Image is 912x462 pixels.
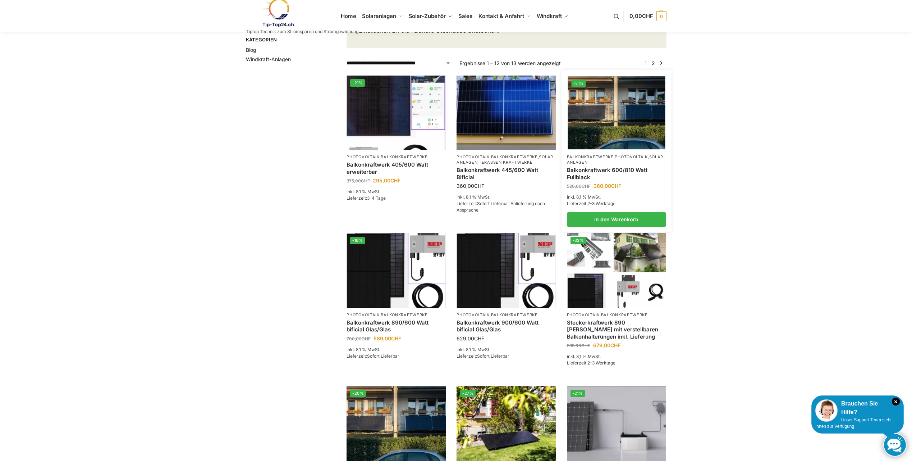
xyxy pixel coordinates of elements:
a: Balkonkraftwerk 890/600 Watt bificial Glas/Glas [347,319,446,333]
span: Solar-Zubehör [409,13,446,19]
img: ASE 1000 Batteriespeicher [567,386,666,461]
a: Photovoltaik [567,312,600,317]
img: Steckerfertig Plug & Play mit 410 Watt [347,76,446,150]
a: Solaranlage für den kleinen Balkon [457,76,556,150]
a: Balkonkraftwerk 445/600 Watt Bificial [457,167,556,181]
a: -31%2 Balkonkraftwerke [568,76,665,149]
a: Solaranlagen [567,154,664,165]
bdi: 375,00 [347,178,370,184]
span: Kategorien [246,36,317,44]
span: Lieferzeit: [567,201,615,206]
p: , , [567,154,666,166]
span: 0 [656,11,666,21]
img: Bificiales Hochleistungsmodul [347,233,446,308]
span: CHF [611,183,621,189]
a: Balkonkraftwerke [491,154,538,159]
bdi: 679,00 [593,342,620,348]
img: 860 Watt Komplett mit Balkonhalterung [567,233,666,308]
span: CHF [642,13,653,19]
a: Balkonkraftwerk 600/810 Watt Fullblack [567,167,666,181]
p: , [347,312,446,318]
span: 2-3 Werktage [587,201,615,206]
img: Bificiales Hochleistungsmodul [457,233,556,308]
a: 0,00CHF 0 [629,5,666,27]
span: Seite 1 [643,60,649,66]
a: → [658,59,664,67]
p: inkl. 8,1 % MwSt. [567,194,666,200]
span: Windkraft [537,13,562,19]
a: Photovoltaik [347,154,379,159]
p: inkl. 8,1 % MwSt. [347,189,446,195]
span: 2-3 Werktage [587,360,615,366]
span: Lieferzeit: [457,353,509,359]
span: 3-4 Tage [367,195,386,201]
a: Terassen Kraftwerke [479,160,532,165]
bdi: 295,00 [373,177,400,184]
span: Kontakt & Anfahrt [478,13,524,19]
img: Customer service [815,399,838,422]
bdi: 360,00 [594,183,621,189]
p: , [567,312,666,318]
bdi: 999,00 [567,343,590,348]
p: Tiptop Technik zum Stromsparen und Stromgewinnung [246,30,358,34]
bdi: 589,00 [373,335,401,341]
a: -21%Steckerfertig Plug & Play mit 410 Watt [347,76,446,150]
a: Balkonkraftwerk 900/600 Watt bificial Glas/Glas [457,319,556,333]
a: -16%Bificiales Hochleistungsmodul [347,233,446,308]
span: Lieferzeit: [457,201,545,213]
a: -27%Steckerkraftwerk 890/600 Watt, mit Ständer für Terrasse inkl. Lieferung [457,386,556,461]
a: Photovoltaik [457,154,489,159]
bdi: 700,00 [347,336,371,341]
span: CHF [474,183,484,189]
p: Ergebnisse 1 – 12 von 13 werden angezeigt [459,59,561,67]
select: Shop-Reihenfolge [347,59,451,67]
a: In den Warenkorb legen: „Balkonkraftwerk 600/810 Watt Fullblack“ [567,212,666,227]
span: Unser Support-Team steht Ihnen zur Verfügung [815,417,892,429]
nav: Produkt-Seitennummerierung [640,59,666,67]
span: Sofort Lieferbar [477,353,509,359]
a: Blog [246,47,256,53]
span: Solaranlagen [362,13,396,19]
a: Photovoltaik [615,154,647,159]
a: Photovoltaik [457,312,489,317]
span: CHF [610,342,620,348]
a: Balkonkraftwerke [381,312,427,317]
span: Sofort Lieferbar [367,353,399,359]
a: Steckerkraftwerk 890 Watt mit verstellbaren Balkonhalterungen inkl. Lieferung [567,319,666,340]
span: CHF [582,184,591,189]
a: Balkonkraftwerke [491,312,538,317]
span: CHF [474,335,484,341]
span: Lieferzeit: [347,353,399,359]
span: CHF [390,177,400,184]
a: -32%860 Watt Komplett mit Balkonhalterung [567,233,666,308]
i: Schließen [892,398,900,406]
span: Sales [458,13,473,19]
bdi: 520,00 [567,184,591,189]
img: 2 Balkonkraftwerke [568,76,665,149]
img: Steckerkraftwerk 890/600 Watt, mit Ständer für Terrasse inkl. Lieferung [457,386,556,461]
a: Photovoltaik [347,312,379,317]
a: Seite 2 [650,60,657,66]
a: Windkraft-Anlagen [246,56,291,62]
span: CHF [581,343,590,348]
span: CHF [391,335,401,341]
a: Balkonkraftwerke [567,154,614,159]
span: CHF [361,178,370,184]
img: 2 Balkonkraftwerke [347,386,446,461]
p: inkl. 8,1 % MwSt. [457,194,556,200]
span: 0,00 [629,13,653,19]
bdi: 360,00 [457,183,484,189]
bdi: 629,00 [457,335,484,341]
a: Balkonkraftwerke [601,312,648,317]
a: Solaranlagen [457,154,553,165]
div: Brauchen Sie Hilfe? [815,399,900,417]
span: Lieferzeit: [567,360,615,366]
span: CHF [362,336,371,341]
span: Sofort Lieferbar Anlieferung nach Absprache [457,201,545,213]
p: , , , [457,154,556,166]
a: -20%2 Balkonkraftwerke [347,386,446,461]
a: Balkonkraftwerke [381,154,427,159]
a: -21%ASE 1000 Batteriespeicher [567,386,666,461]
a: Balkonkraftwerk 405/600 Watt erweiterbar [347,161,446,175]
